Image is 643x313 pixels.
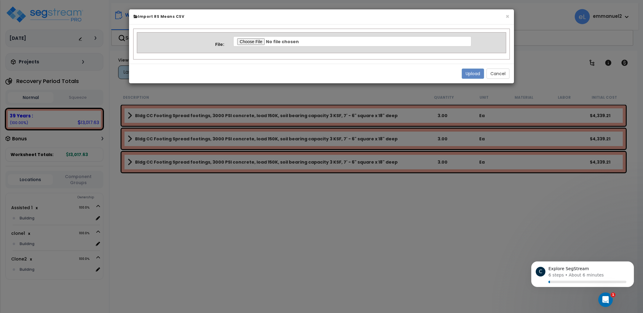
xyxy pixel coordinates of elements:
[522,254,643,297] iframe: Intercom notifications message
[598,292,613,307] iframe: Intercom live chat
[136,39,229,47] label: File:
[611,292,616,297] span: 1
[462,69,484,79] button: Upload
[486,69,509,79] button: Cancel
[506,13,509,20] button: ×
[134,14,185,19] b: Import RS Means CSV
